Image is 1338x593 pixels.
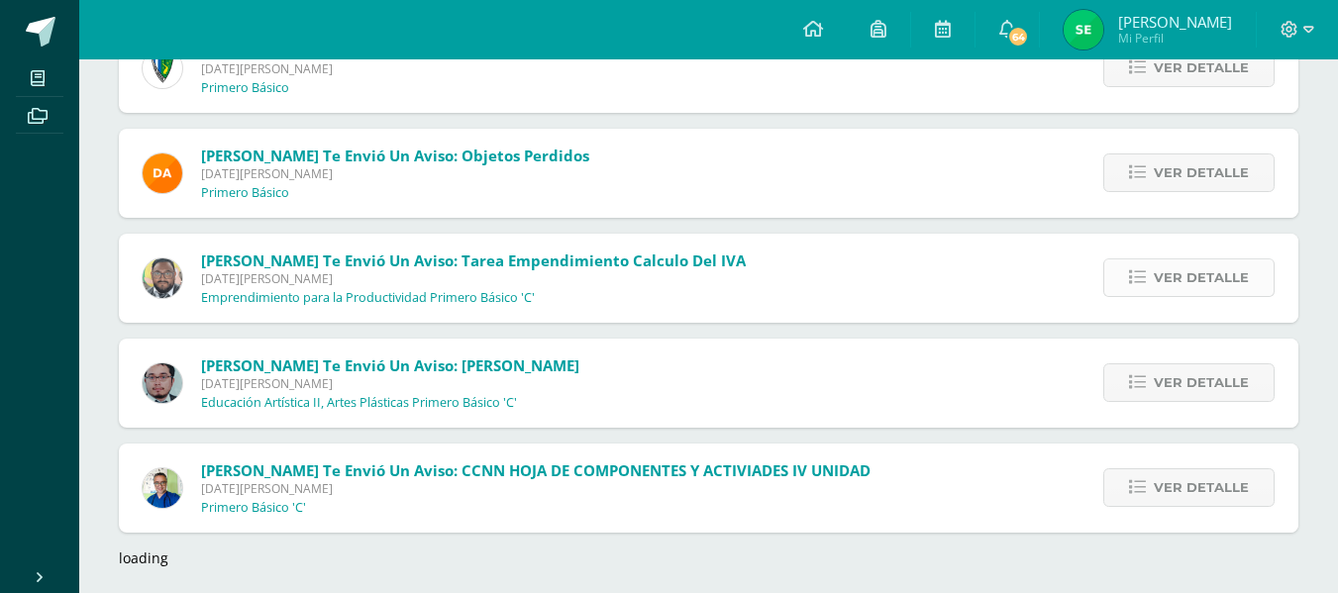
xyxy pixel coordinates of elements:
span: [DATE][PERSON_NAME] [201,480,871,497]
img: 9f174a157161b4ddbe12118a61fed988.png [143,49,182,88]
p: Primero Básico [201,185,289,201]
p: Primero Básico 'C' [201,500,306,516]
img: 5fac68162d5e1b6fbd390a6ac50e103d.png [143,363,182,403]
span: [PERSON_NAME] te envió un aviso: Tarea Empendimiento calculo del IVA [201,250,746,270]
span: [PERSON_NAME] te envió un aviso: Objetos Perdidos [201,146,589,165]
span: [DATE][PERSON_NAME] [201,375,579,392]
span: Ver detalle [1154,259,1249,296]
img: f9d34ca01e392badc01b6cd8c48cabbd.png [143,153,182,193]
span: [PERSON_NAME] te envió un aviso: CCNN HOJA DE COMPONENTES Y ACTIVIADES IV UNIDAD [201,460,871,480]
img: 692ded2a22070436d299c26f70cfa591.png [143,468,182,508]
span: [PERSON_NAME] te envió un aviso: [PERSON_NAME] [201,355,579,375]
span: [DATE][PERSON_NAME] [201,60,579,77]
span: [DATE][PERSON_NAME] [201,270,746,287]
span: 64 [1007,26,1029,48]
span: Mi Perfil [1118,30,1232,47]
span: [DATE][PERSON_NAME] [201,165,589,182]
span: [PERSON_NAME] [1118,12,1232,32]
span: Ver detalle [1154,154,1249,191]
img: 712781701cd376c1a616437b5c60ae46.png [143,258,182,298]
span: Ver detalle [1154,49,1249,86]
p: Primero Básico [201,80,289,96]
span: Ver detalle [1154,364,1249,401]
p: Educación Artística II, Artes Plásticas Primero Básico 'C' [201,395,517,411]
span: Ver detalle [1154,469,1249,506]
img: 44968dc20b0d3cc3d6797ce91ee8f3c8.png [1064,10,1103,49]
div: loading [119,548,1298,567]
p: Emprendimiento para la Productividad Primero Básico 'C' [201,290,535,306]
